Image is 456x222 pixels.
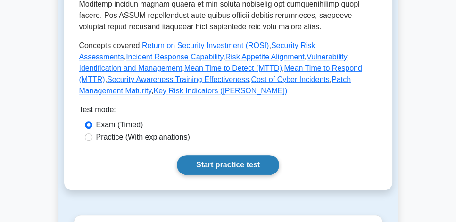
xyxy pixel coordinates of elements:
[154,87,288,95] a: Key Risk Indicators ([PERSON_NAME])
[225,53,305,61] a: Risk Appetite Alignment
[79,53,348,72] a: Vulnerability Identification and Management
[126,53,223,61] a: Incident Response Capability
[96,132,190,143] label: Practice (With explanations)
[177,155,279,175] a: Start practice test
[79,75,351,95] a: Patch Management Maturity
[251,75,329,83] a: Cost of Cyber Incidents
[79,40,377,97] p: Concepts covered: , , , , , , , , , ,
[107,75,249,83] a: Security Awareness Training Effectiveness
[79,104,377,119] div: Test mode:
[184,64,282,72] a: Mean Time to Detect (MTTD)
[79,41,315,61] a: Security Risk Assessments
[142,41,269,49] a: Return on Security Investment (ROSI)
[96,119,143,131] label: Exam (Timed)
[79,64,362,83] a: Mean Time to Respond (MTTR)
